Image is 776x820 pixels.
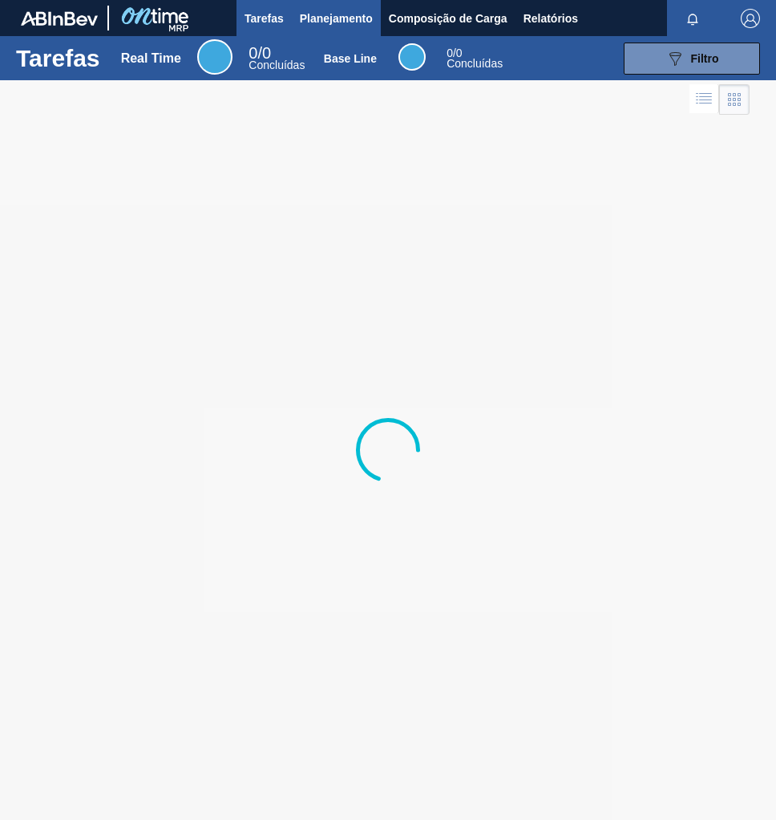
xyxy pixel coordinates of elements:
span: Concluídas [447,57,503,70]
div: Base Line [324,52,377,65]
span: / 0 [447,47,462,59]
div: Real Time [121,51,181,66]
span: Relatórios [523,9,578,28]
div: Base Line [447,48,503,69]
div: Base Line [398,43,426,71]
button: Notificações [667,7,718,30]
span: 0 [447,47,453,59]
span: / 0 [249,44,271,62]
h1: Tarefas [16,49,100,67]
span: Filtro [691,52,719,65]
span: Concluídas [249,59,305,71]
span: Tarefas [245,9,284,28]
div: Real Time [249,47,305,71]
div: Real Time [197,39,232,75]
span: Planejamento [300,9,373,28]
span: 0 [249,44,257,62]
button: Filtro [624,43,760,75]
img: Logout [741,9,760,28]
span: Composição de Carga [389,9,507,28]
img: TNhmsLtSVTkK8tSr43FrP2fwEKptu5GPRR3wAAAABJRU5ErkJggg== [21,11,98,26]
